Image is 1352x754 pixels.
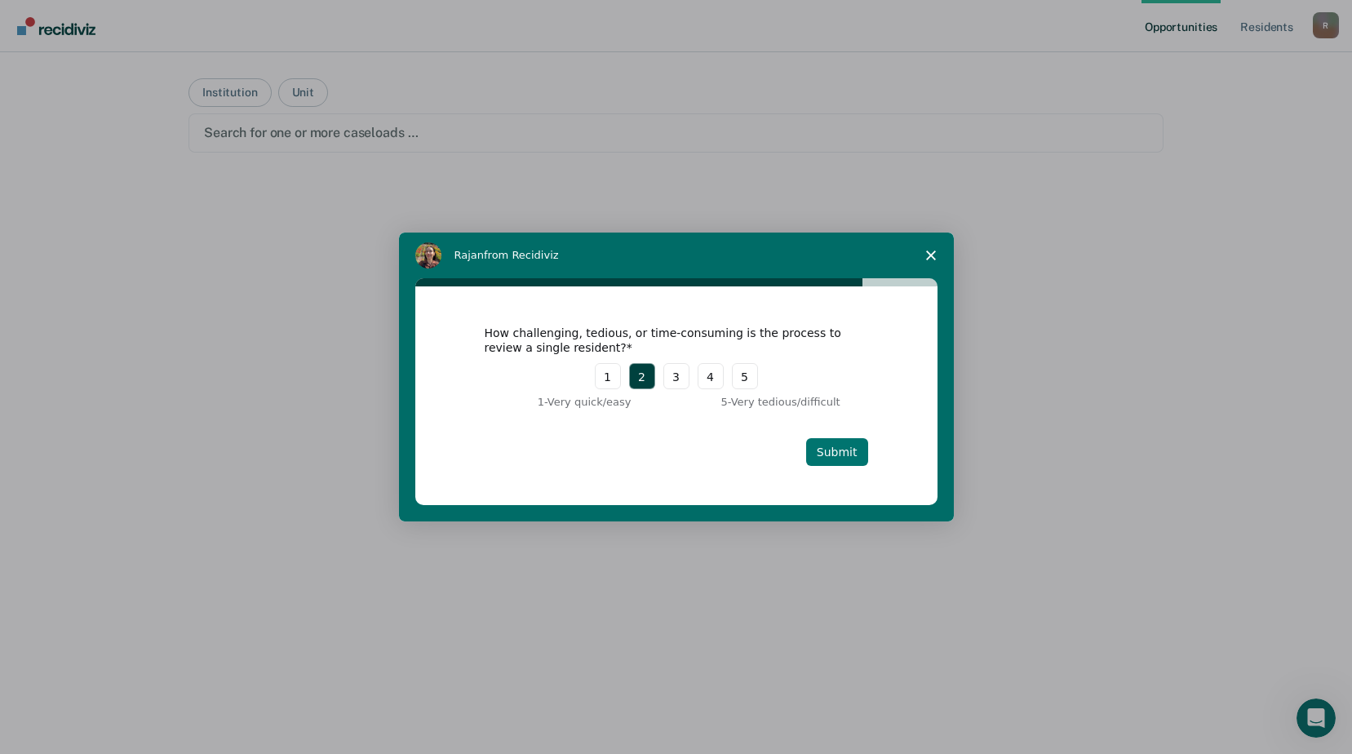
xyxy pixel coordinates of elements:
div: How challenging, tedious, or time-consuming is the process to review a single resident? [485,326,844,355]
button: 1 [595,363,621,389]
button: 2 [629,363,655,389]
img: Profile image for Rajan [415,242,441,268]
div: 1 - Very quick/easy [485,394,632,410]
span: from Recidiviz [484,249,559,261]
button: Submit [806,438,868,466]
span: Rajan [454,249,485,261]
span: Close survey [908,233,954,278]
button: 3 [663,363,689,389]
button: 4 [698,363,724,389]
div: 5 - Very tedious/difficult [721,394,868,410]
button: 5 [732,363,758,389]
